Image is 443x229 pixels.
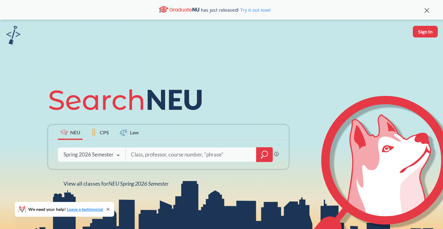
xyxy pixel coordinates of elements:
[6,26,21,46] a: sandbox logo
[130,148,252,161] input: Class, professor, course number, "phrase"
[63,151,114,158] div: Spring 2026 Semester
[28,207,103,211] span: We need your help!
[413,26,438,38] button: Sign In
[108,180,168,187] span: NEU Spring 2026 Semester
[256,147,273,162] div: magnifying glass
[100,129,109,136] span: CPS
[70,129,80,136] span: NEU
[239,7,271,13] a: Try it out now!
[130,129,139,136] span: Law
[261,150,268,159] svg: magnifying glass
[67,207,103,212] a: Leave a testimonial
[201,6,271,13] span: has just released!
[63,180,168,187] span: View all classes for
[6,26,21,45] img: sandbox logo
